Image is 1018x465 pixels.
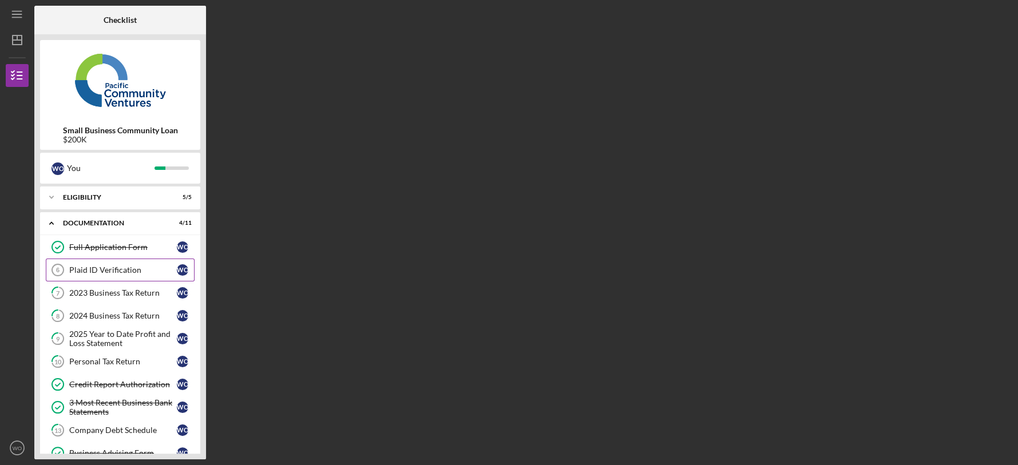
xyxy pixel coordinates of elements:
div: W O [177,333,188,344]
a: Business Advising FormWO [46,442,195,464]
div: Eligibility [63,194,163,201]
div: 2024 Business Tax Return [69,311,177,320]
div: $200K [63,135,178,144]
div: W O [177,379,188,390]
div: Company Debt Schedule [69,426,177,435]
div: Personal Tax Return [69,357,177,366]
b: Small Business Community Loan [63,126,178,135]
b: Checklist [104,15,137,25]
div: 2023 Business Tax Return [69,288,177,297]
div: You [67,158,155,178]
div: W O [177,264,188,276]
a: 6Plaid ID VerificationWO [46,259,195,281]
img: Product logo [40,46,200,114]
div: W O [177,356,188,367]
div: Credit Report Authorization [69,380,177,389]
tspan: 10 [54,358,62,365]
div: 2025 Year to Date Profit and Loss Statement [69,329,177,348]
div: W O [177,424,188,436]
a: 82024 Business Tax ReturnWO [46,304,195,327]
a: Credit Report AuthorizationWO [46,373,195,396]
tspan: 9 [56,335,60,343]
a: 10Personal Tax ReturnWO [46,350,195,373]
div: W O [177,310,188,321]
div: Business Advising Form [69,448,177,458]
div: W O [177,402,188,413]
tspan: 13 [54,427,61,434]
a: 3 Most Recent Business Bank StatementsWO [46,396,195,419]
tspan: 8 [56,312,60,320]
div: W O [177,447,188,459]
div: Plaid ID Verification [69,265,177,275]
text: WO [13,445,22,451]
a: 13Company Debt ScheduleWO [46,419,195,442]
a: Full Application FormWO [46,236,195,259]
a: 72023 Business Tax ReturnWO [46,281,195,304]
div: W O [177,241,188,253]
div: 5 / 5 [171,194,192,201]
tspan: 7 [56,289,60,297]
tspan: 6 [56,267,60,273]
div: W O [52,162,64,175]
div: Full Application Form [69,243,177,252]
div: Documentation [63,220,163,226]
a: 92025 Year to Date Profit and Loss StatementWO [46,327,195,350]
div: W O [177,287,188,299]
div: 3 Most Recent Business Bank Statements [69,398,177,416]
button: WO [6,436,29,459]
div: 4 / 11 [171,220,192,226]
